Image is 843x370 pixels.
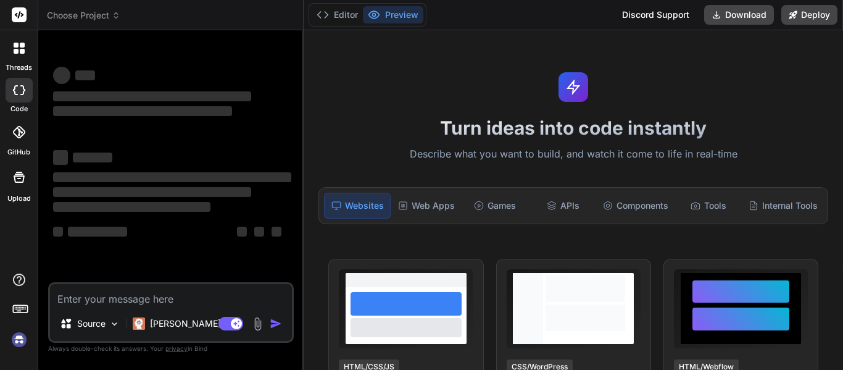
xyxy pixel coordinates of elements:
[676,193,741,219] div: Tools
[744,193,823,219] div: Internal Tools
[393,193,460,219] div: Web Apps
[312,6,363,23] button: Editor
[598,193,673,219] div: Components
[272,227,281,237] span: ‌
[73,153,112,162] span: ‌
[324,193,391,219] div: Websites
[53,67,70,84] span: ‌
[9,329,30,350] img: signin
[781,5,837,25] button: Deploy
[53,91,251,101] span: ‌
[311,146,836,162] p: Describe what you want to build, and watch it come to life in real-time
[10,104,28,114] label: code
[53,106,232,116] span: ‌
[77,317,106,330] p: Source
[150,317,242,330] p: [PERSON_NAME] 4 S..
[133,317,145,330] img: Claude 4 Sonnet
[53,187,251,197] span: ‌
[7,193,31,204] label: Upload
[6,62,32,73] label: threads
[75,70,95,80] span: ‌
[48,343,294,355] p: Always double-check its answers. Your in Bind
[53,202,210,212] span: ‌
[53,172,291,182] span: ‌
[53,150,68,165] span: ‌
[7,147,30,158] label: GitHub
[251,317,265,331] img: attachment
[462,193,528,219] div: Games
[237,227,247,237] span: ‌
[68,227,127,237] span: ‌
[254,227,264,237] span: ‌
[270,317,282,330] img: icon
[615,5,697,25] div: Discord Support
[363,6,423,23] button: Preview
[165,345,188,352] span: privacy
[704,5,774,25] button: Download
[311,117,836,139] h1: Turn ideas into code instantly
[53,227,63,237] span: ‌
[47,9,120,22] span: Choose Project
[109,319,120,329] img: Pick Models
[530,193,596,219] div: APIs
